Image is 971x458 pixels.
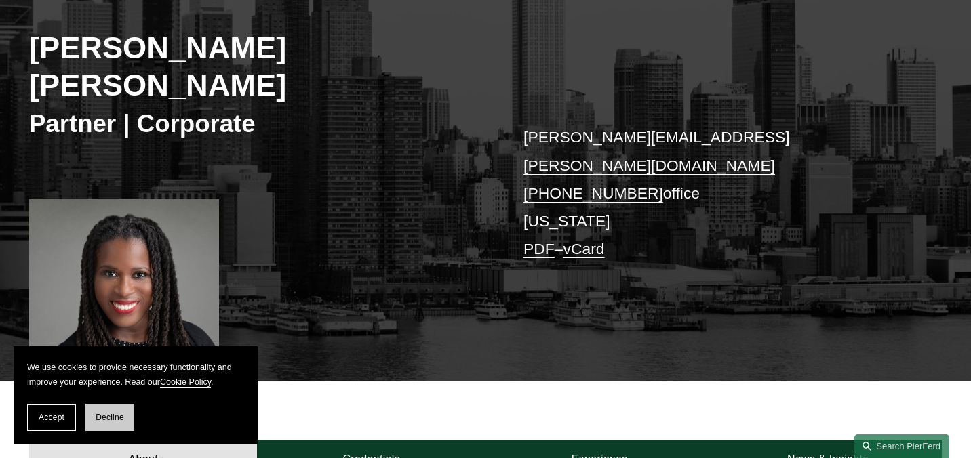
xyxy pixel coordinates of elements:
a: [PHONE_NUMBER] [523,184,663,202]
a: Search this site [854,434,949,458]
button: Accept [27,404,76,431]
span: Decline [96,413,124,422]
section: Cookie banner [14,346,258,444]
button: Decline [85,404,134,431]
h2: [PERSON_NAME] [PERSON_NAME] [29,30,485,104]
a: Cookie Policy [160,377,211,387]
h3: Partner | Corporate [29,108,485,139]
span: Accept [39,413,64,422]
p: office [US_STATE] – [523,123,904,263]
a: PDF [523,240,555,257]
a: [PERSON_NAME][EMAIL_ADDRESS][PERSON_NAME][DOMAIN_NAME] [523,128,790,173]
p: We use cookies to provide necessary functionality and improve your experience. Read our . [27,360,244,390]
a: vCard [563,240,605,257]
